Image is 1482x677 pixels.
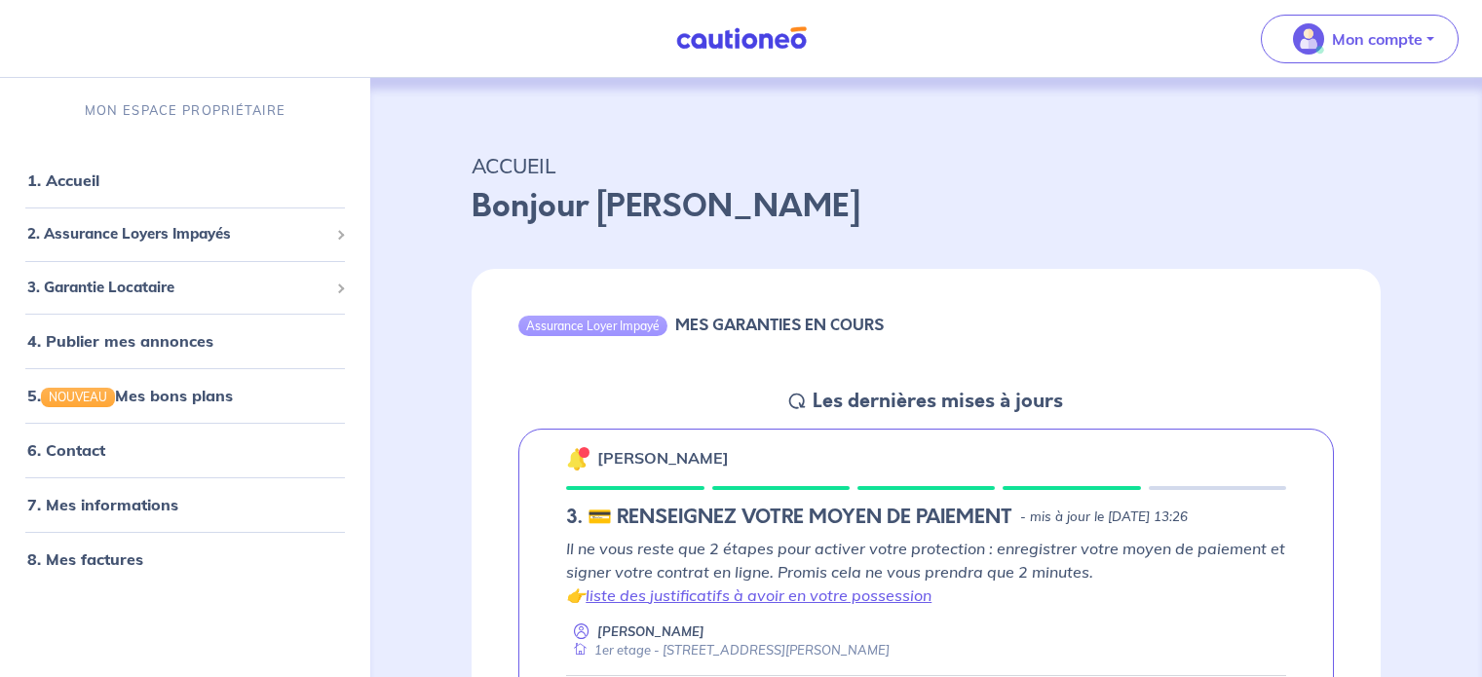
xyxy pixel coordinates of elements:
[8,215,362,253] div: 2. Assurance Loyers Impayés
[518,316,667,335] div: Assurance Loyer Impayé
[1293,23,1324,55] img: illu_account_valid_menu.svg
[27,223,328,245] span: 2. Assurance Loyers Impayés
[566,506,1286,529] div: state: PAYMENT-METHOD-IN-PROGRESS, Context: NEW,NO-CERTIFICATE,ALONE,LESSOR-DOCUMENTS
[8,161,362,200] div: 1. Accueil
[27,495,178,514] a: 7. Mes informations
[8,321,362,360] div: 4. Publier mes annonces
[1332,27,1423,51] p: Mon compte
[566,447,589,470] img: 🔔
[27,277,328,299] span: 3. Garantie Locataire
[566,641,890,659] div: 1er etage - [STREET_ADDRESS][PERSON_NAME]
[8,540,362,579] div: 8. Mes factures
[566,506,1012,529] h5: 3. 💳 RENSEIGNEZ VOTRE MOYEN DE PAIEMENT
[27,331,213,351] a: 4. Publier mes annonces
[85,101,285,120] p: MON ESPACE PROPRIÉTAIRE
[472,148,1381,183] p: ACCUEIL
[597,622,704,641] p: [PERSON_NAME]
[813,390,1063,413] h5: Les dernières mises à jours
[1261,15,1459,63] button: illu_account_valid_menu.svgMon compte
[27,440,105,460] a: 6. Contact
[675,316,884,334] h6: MES GARANTIES EN COURS
[27,549,143,569] a: 8. Mes factures
[8,269,362,307] div: 3. Garantie Locataire
[1020,508,1188,527] p: - mis à jour le [DATE] 13:26
[27,386,233,405] a: 5.NOUVEAUMes bons plans
[27,170,99,190] a: 1. Accueil
[8,376,362,415] div: 5.NOUVEAUMes bons plans
[472,183,1381,230] p: Bonjour [PERSON_NAME]
[597,446,729,470] p: [PERSON_NAME]
[566,537,1286,607] p: Il ne vous reste que 2 étapes pour activer votre protection : enregistrer votre moyen de paiement...
[8,431,362,470] div: 6. Contact
[586,585,931,605] a: liste des justificatifs à avoir en votre possession
[8,485,362,524] div: 7. Mes informations
[668,26,815,51] img: Cautioneo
